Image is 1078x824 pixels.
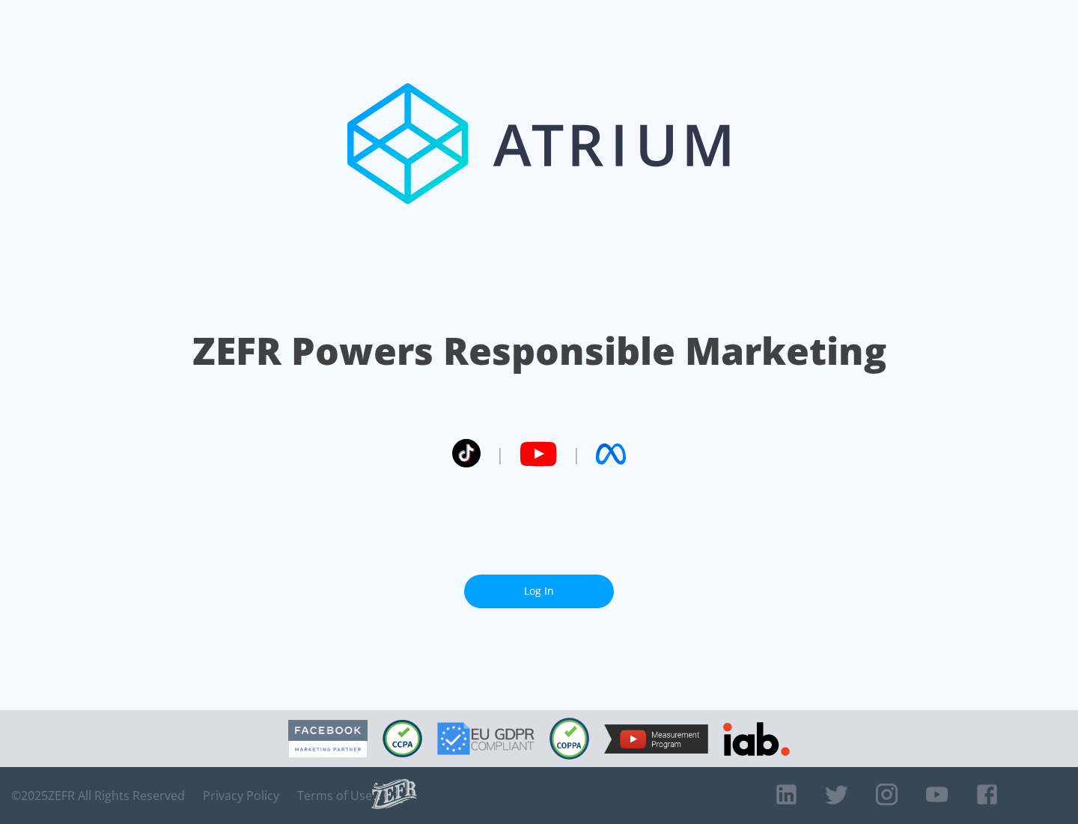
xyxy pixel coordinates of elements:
img: COPPA Compliant [549,718,589,760]
img: IAB [723,722,790,756]
span: © 2025 ZEFR All Rights Reserved [11,788,185,803]
a: Log In [464,575,614,608]
span: | [496,443,505,465]
a: Terms of Use [297,788,372,803]
img: YouTube Measurement Program [604,724,708,754]
a: Privacy Policy [203,788,279,803]
img: GDPR Compliant [437,722,535,755]
img: Facebook Marketing Partner [288,720,368,758]
img: CCPA Compliant [383,720,422,757]
span: | [572,443,581,465]
h1: ZEFR Powers Responsible Marketing [192,325,886,377]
